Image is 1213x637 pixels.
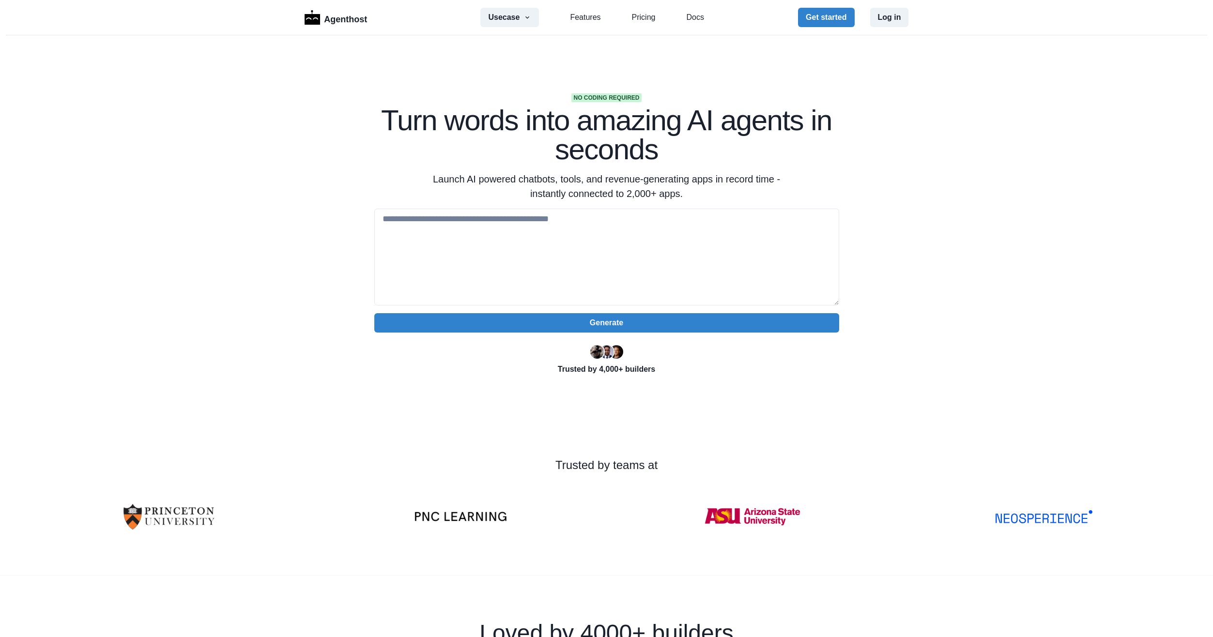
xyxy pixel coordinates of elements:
[324,9,367,26] p: Agenthost
[570,12,600,23] a: Features
[571,93,641,102] span: No coding required
[600,345,614,359] img: Segun Adebayo
[305,10,321,25] img: Logo
[632,12,656,23] a: Pricing
[704,489,801,544] img: ASU-Logo.png
[412,511,509,522] img: PNC-LEARNING-Logo-v2.1.webp
[686,12,704,23] a: Docs
[421,172,793,201] p: Launch AI powered chatbots, tools, and revenue-generating apps in record time - instantly connect...
[31,456,1182,474] p: Trusted by teams at
[374,313,839,333] button: Generate
[798,8,854,27] button: Get started
[121,489,217,544] img: University-of-Princeton-Logo.png
[305,9,368,26] a: LogoAgenthost
[480,8,539,27] button: Usecase
[996,510,1092,523] img: NSP_Logo_Blue.svg
[374,364,839,375] p: Trusted by 4,000+ builders
[610,345,623,359] img: Kent Dodds
[374,106,839,164] h1: Turn words into amazing AI agents in seconds
[870,8,909,27] button: Log in
[590,345,604,359] img: Ryan Florence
